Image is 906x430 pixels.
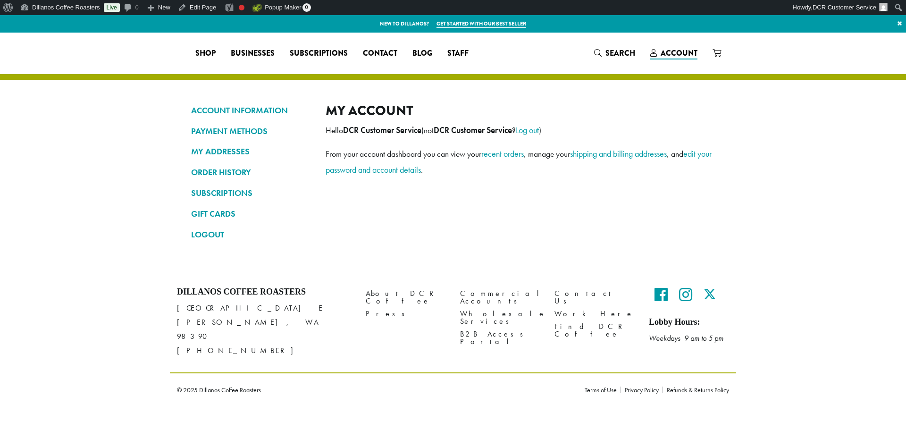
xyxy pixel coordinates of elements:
[326,122,715,138] p: Hello (not ? )
[621,387,663,393] a: Privacy Policy
[195,48,216,59] span: Shop
[191,123,311,139] a: PAYMENT METHODS
[343,125,421,135] strong: DCR Customer Service
[290,48,348,59] span: Subscriptions
[188,46,223,61] a: Shop
[554,320,635,341] a: Find DCR Coffee
[191,143,311,160] a: MY ADDRESSES
[326,102,715,119] h2: My account
[649,333,723,343] em: Weekdays 9 am to 5 pm
[813,4,876,11] span: DCR Customer Service
[302,3,311,12] span: 0
[554,308,635,320] a: Work Here
[191,206,311,222] a: GIFT CARDS
[570,148,667,159] a: shipping and billing addresses
[191,164,311,180] a: ORDER HISTORY
[363,48,397,59] span: Contact
[893,15,906,32] a: ×
[436,20,526,28] a: Get started with our best seller
[587,45,643,61] a: Search
[366,287,446,307] a: About DCR Coffee
[516,125,539,135] a: Log out
[191,102,311,118] a: ACCOUNT INFORMATION
[366,308,446,320] a: Press
[177,301,352,358] p: [GEOGRAPHIC_DATA] E [PERSON_NAME], WA 98390 [PHONE_NUMBER]
[239,5,244,10] div: Focus keyphrase not set
[191,227,311,243] a: LOGOUT
[460,308,540,328] a: Wholesale Services
[326,146,715,178] p: From your account dashboard you can view your , manage your , and .
[447,48,469,59] span: Staff
[460,287,540,307] a: Commercial Accounts
[191,102,311,250] nav: Account pages
[177,287,352,297] h4: Dillanos Coffee Roasters
[177,387,570,393] p: © 2025 Dillanos Coffee Roasters.
[440,46,476,61] a: Staff
[460,328,540,348] a: B2B Access Portal
[663,387,729,393] a: Refunds & Returns Policy
[231,48,275,59] span: Businesses
[412,48,432,59] span: Blog
[104,3,120,12] a: Live
[554,287,635,307] a: Contact Us
[649,317,729,328] h5: Lobby Hours:
[585,387,621,393] a: Terms of Use
[481,148,524,159] a: recent orders
[605,48,635,59] span: Search
[661,48,697,59] span: Account
[191,185,311,201] a: SUBSCRIPTIONS
[434,125,512,135] strong: DCR Customer Service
